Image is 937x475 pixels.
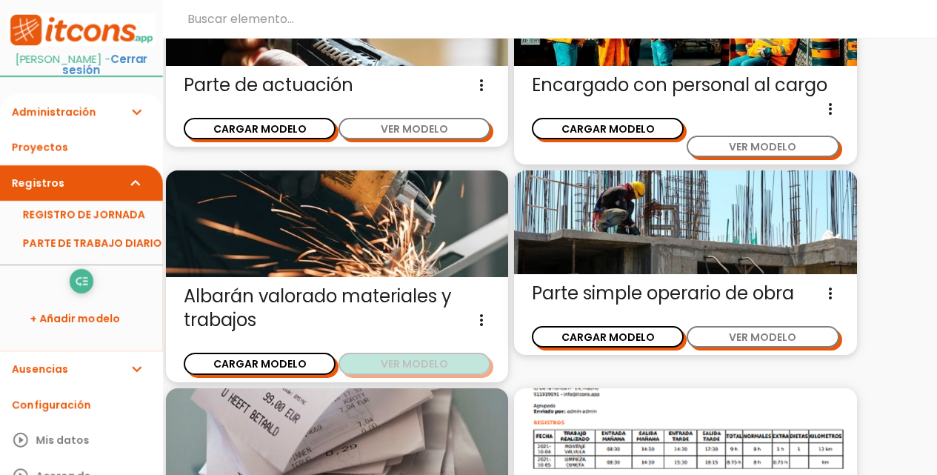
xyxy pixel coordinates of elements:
[7,301,156,336] a: + Añadir modelo
[532,118,684,139] button: CARGAR MODELO
[127,351,145,387] i: expand_more
[473,73,490,97] i: more_vert
[339,353,490,374] button: VER MODELO
[184,73,490,97] span: Parte de actuación
[62,52,147,78] a: Cerrar sesión
[184,353,336,374] button: CARGAR MODELO
[166,170,508,277] img: trabajos.jpg
[127,94,145,130] i: expand_more
[7,13,156,47] img: itcons-logo
[339,118,490,139] button: VER MODELO
[473,308,490,332] i: more_vert
[12,422,30,458] i: play_circle_outline
[687,136,838,157] button: VER MODELO
[532,326,684,348] button: CARGAR MODELO
[184,118,336,139] button: CARGAR MODELO
[532,282,838,305] span: Parte simple operario de obra
[184,285,490,332] span: Albarán valorado materiales y trabajos
[687,326,838,348] button: VER MODELO
[532,73,838,97] span: Encargado con personal al cargo
[74,270,88,293] i: low_priority
[70,269,93,293] a: low_priority
[514,170,856,274] img: parte-operario-obra-simple.jpg
[821,97,839,121] i: more_vert
[127,165,145,201] i: expand_more
[821,282,839,305] i: more_vert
